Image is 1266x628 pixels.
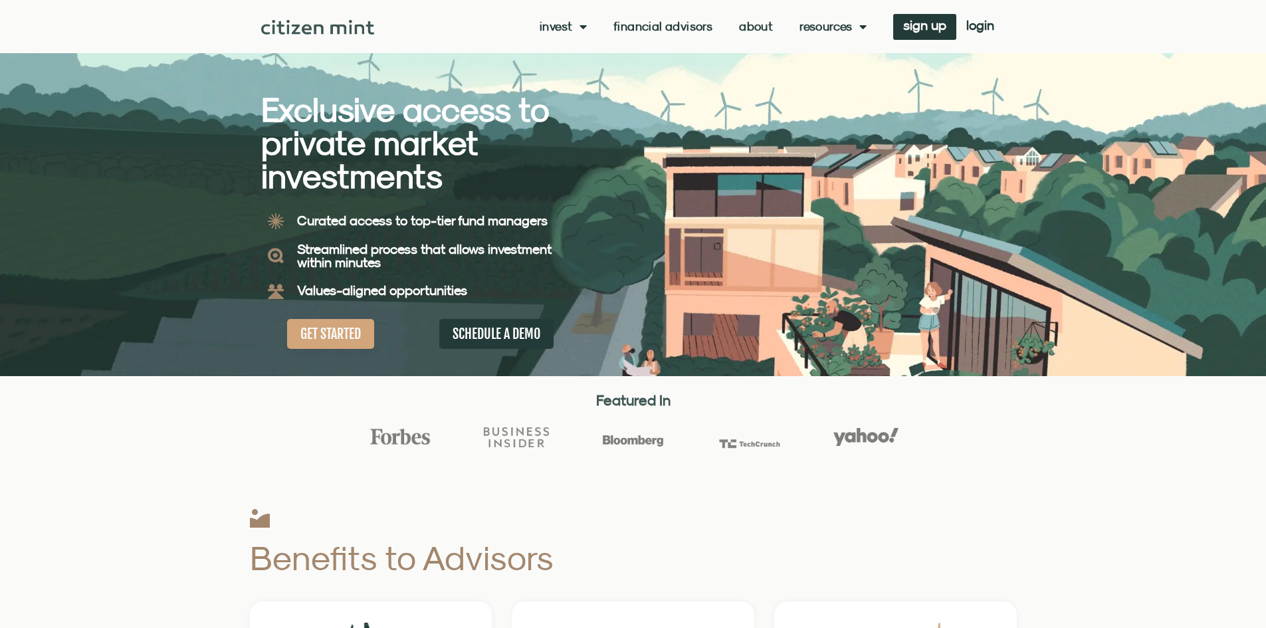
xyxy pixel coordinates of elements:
h2: Exclusive access to private market investments [261,93,587,193]
span: sign up [903,21,946,30]
h2: Benefits to Advisors [250,541,752,575]
b: Curated access to top-tier fund managers [297,213,548,228]
nav: Menu [540,20,867,33]
img: Citizen Mint [261,20,375,35]
span: GET STARTED [300,326,361,342]
a: Resources [799,20,867,33]
strong: Featured In [596,391,671,409]
a: sign up [893,14,956,40]
a: Financial Advisors [613,20,712,33]
span: SCHEDULE A DEMO [453,326,540,342]
a: Invest [540,20,587,33]
b: Values-aligned opportunities [297,282,467,298]
b: Streamlined process that allows investment within minutes [297,241,552,270]
a: About [739,20,773,33]
a: login [956,14,1004,40]
a: GET STARTED [287,319,374,349]
img: Forbes Logo [368,428,433,445]
span: login [966,21,994,30]
a: SCHEDULE A DEMO [439,319,554,349]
